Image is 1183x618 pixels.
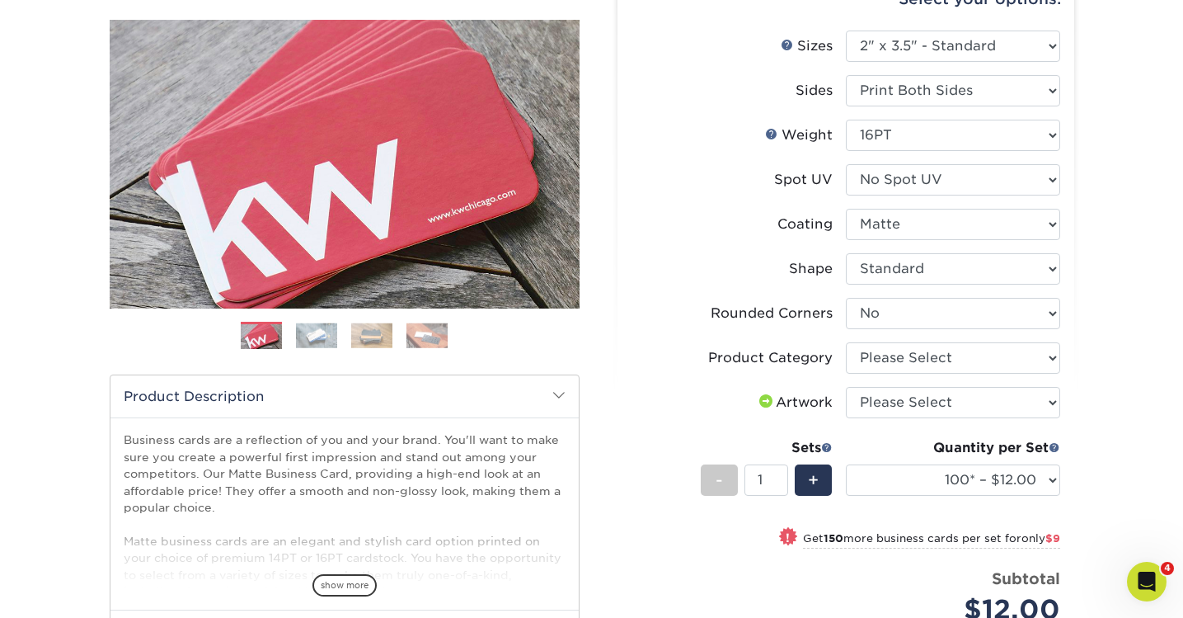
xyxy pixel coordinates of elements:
span: + [808,468,819,493]
span: ! [786,529,790,546]
span: 4 [1161,562,1174,575]
img: Business Cards 01 [241,316,282,357]
img: Business Cards 04 [406,323,448,348]
img: Business Cards 02 [296,323,337,348]
div: Coating [777,215,833,234]
strong: Subtotal [992,569,1060,587]
div: Sides [796,81,833,101]
iframe: Intercom live chat [1127,562,1167,601]
strong: 150 [824,532,843,545]
small: Get more business cards per set for [803,532,1060,549]
span: - [716,468,723,493]
div: Weight [765,125,833,145]
div: Sets [701,438,833,458]
span: only [1021,532,1060,545]
div: Rounded Corners [711,304,833,323]
div: Spot UV [774,170,833,190]
span: $9 [1045,532,1060,545]
span: show more [312,574,377,597]
div: Artwork [756,393,833,413]
div: Product Category [708,348,833,368]
div: Quantity per Set [846,438,1060,458]
div: Shape [789,259,833,279]
div: Sizes [781,36,833,56]
img: Business Cards 03 [351,323,392,348]
h2: Product Description [110,375,579,418]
